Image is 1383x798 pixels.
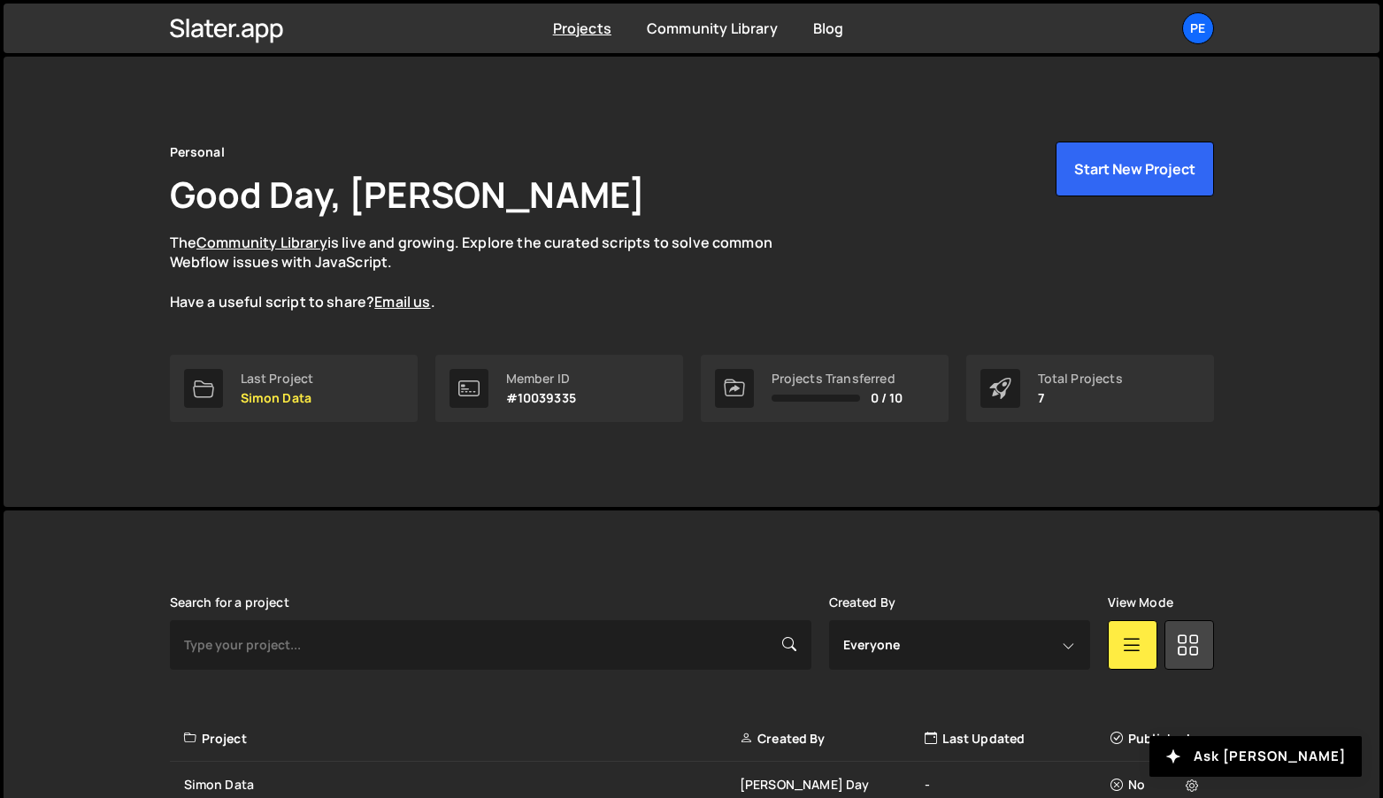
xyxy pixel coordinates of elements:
button: Start New Project [1056,142,1214,196]
div: Simon Data [184,776,740,794]
h1: Good Day, [PERSON_NAME] [170,170,646,219]
label: Created By [829,595,896,610]
div: Created By [740,730,925,748]
div: Last Updated [925,730,1110,748]
button: Ask [PERSON_NAME] [1149,736,1362,777]
div: Total Projects [1038,372,1123,386]
a: Pe [1182,12,1214,44]
div: [PERSON_NAME] Day [740,776,925,794]
p: #10039335 [506,391,576,405]
p: Simon Data [241,391,314,405]
div: Projects Transferred [772,372,903,386]
p: 7 [1038,391,1123,405]
a: Projects [553,19,611,38]
label: View Mode [1108,595,1173,610]
div: No [1110,776,1203,794]
div: Personal [170,142,225,163]
div: Project [184,730,740,748]
a: Email us [374,292,430,311]
label: Search for a project [170,595,289,610]
a: Last Project Simon Data [170,355,418,422]
span: 0 / 10 [871,391,903,405]
a: Community Library [647,19,778,38]
div: Last Project [241,372,314,386]
div: Member ID [506,372,576,386]
a: Community Library [196,233,327,252]
div: Published [1110,730,1203,748]
input: Type your project... [170,620,811,670]
p: The is live and growing. Explore the curated scripts to solve common Webflow issues with JavaScri... [170,233,807,312]
div: - [925,776,1110,794]
a: Blog [813,19,844,38]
